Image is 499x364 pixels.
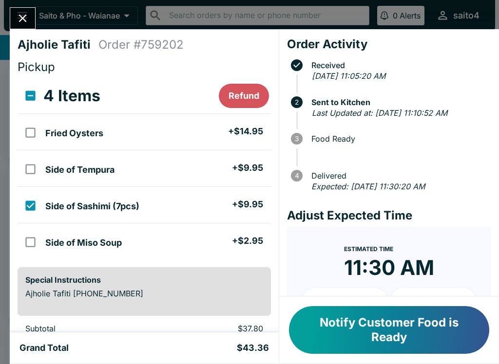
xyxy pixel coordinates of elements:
[295,135,299,143] text: 3
[170,324,263,333] p: $37.80
[19,342,69,354] h5: Grand Total
[312,108,447,118] em: Last Updated at: [DATE] 11:10:52 AM
[232,162,263,174] h5: + $9.95
[18,78,271,259] table: orders table
[43,86,100,106] h3: 4 Items
[289,306,489,354] button: Notify Customer Food is Ready
[25,289,263,298] p: Ajholie Tafiti [PHONE_NUMBER]
[344,255,434,280] time: 11:30 AM
[303,288,387,312] button: + 10
[45,237,122,249] h5: Side of Miso Soup
[219,84,269,108] button: Refund
[228,126,263,137] h5: + $14.95
[45,127,103,139] h5: Fried Oysters
[18,60,55,74] span: Pickup
[45,200,139,212] h5: Side of Sashimi (7pcs)
[311,182,425,191] em: Expected: [DATE] 11:30:20 AM
[232,235,263,247] h5: + $2.95
[312,71,385,81] em: [DATE] 11:05:20 AM
[232,199,263,210] h5: + $9.95
[18,37,98,52] h4: Ajholie Tafiti
[25,324,154,333] p: Subtotal
[287,208,491,223] h4: Adjust Expected Time
[307,171,491,180] span: Delivered
[25,275,263,285] h6: Special Instructions
[344,245,393,253] span: Estimated Time
[307,134,491,143] span: Food Ready
[295,98,299,106] text: 2
[45,164,115,176] h5: Side of Tempura
[98,37,184,52] h4: Order # 759202
[294,172,299,180] text: 4
[391,288,476,312] button: + 20
[307,98,491,107] span: Sent to Kitchen
[10,8,35,29] button: Close
[287,37,491,52] h4: Order Activity
[237,342,269,354] h5: $43.36
[307,61,491,70] span: Received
